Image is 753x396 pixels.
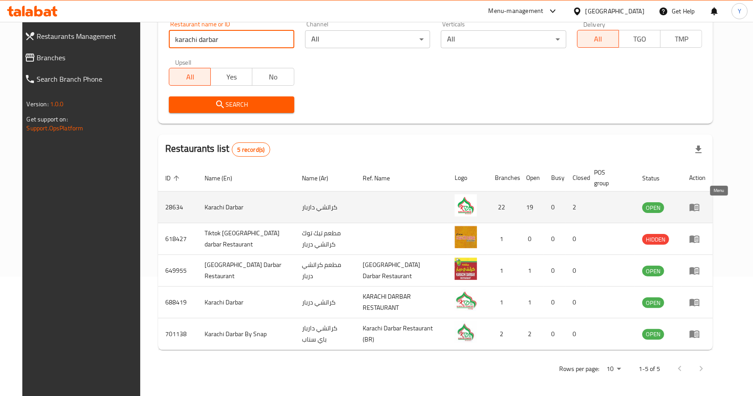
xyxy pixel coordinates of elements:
[586,6,644,16] div: [GEOGRAPHIC_DATA]
[488,164,519,192] th: Branches
[565,223,587,255] td: 0
[256,71,290,83] span: No
[565,192,587,223] td: 2
[158,287,197,318] td: 688419
[158,192,197,223] td: 28634
[176,99,287,110] span: Search
[169,30,294,48] input: Search for restaurant name or ID..
[37,31,141,42] span: Restaurants Management
[27,122,84,134] a: Support.OpsPlatform
[232,146,270,154] span: 5 record(s)
[165,173,182,183] span: ID
[565,255,587,287] td: 0
[623,33,657,46] span: TGO
[302,173,340,183] span: Name (Ar)
[448,164,488,192] th: Logo
[689,297,706,308] div: Menu
[356,255,448,287] td: [GEOGRAPHIC_DATA] Darbar Restaurant
[158,255,197,287] td: 649955
[455,321,477,343] img: Karachi Darbar By Snap
[577,30,619,48] button: All
[158,318,197,350] td: 701138
[455,194,477,217] img: Karachi Darbar
[37,74,141,84] span: Search Branch Phone
[17,25,148,47] a: Restaurants Management
[50,98,64,110] span: 1.0.0
[689,265,706,276] div: Menu
[642,329,664,339] span: OPEN
[488,255,519,287] td: 1
[205,173,244,183] span: Name (En)
[619,30,661,48] button: TGO
[544,223,565,255] td: 0
[544,287,565,318] td: 0
[682,164,713,192] th: Action
[488,318,519,350] td: 2
[519,164,544,192] th: Open
[519,255,544,287] td: 1
[544,164,565,192] th: Busy
[295,223,356,255] td: مطعم تيك توك كراتشي دربار
[689,233,706,244] div: Menu
[642,173,671,183] span: Status
[639,363,660,375] p: 1-5 of 5
[455,258,477,280] img: Karachi Darbar Restaurant
[603,363,624,376] div: Rows per page:
[519,223,544,255] td: 0
[642,202,664,213] div: OPEN
[356,318,448,350] td: Karachi Darbar Restaurant (BR)
[455,289,477,312] img: Karachi Darbar
[581,33,615,46] span: All
[559,363,599,375] p: Rows per page:
[232,142,271,157] div: Total records count
[660,30,702,48] button: TMP
[519,318,544,350] td: 2
[169,96,294,113] button: Search
[642,203,664,213] span: OPEN
[642,266,664,276] div: OPEN
[544,255,565,287] td: 0
[519,192,544,223] td: 19
[197,223,295,255] td: Tiktok [GEOGRAPHIC_DATA] darbar Restaurant
[642,297,664,308] div: OPEN
[489,6,544,17] div: Menu-management
[175,59,192,65] label: Upsell
[441,30,566,48] div: All
[488,223,519,255] td: 1
[305,30,431,48] div: All
[197,287,295,318] td: Karachi Darbar
[688,139,709,160] div: Export file
[363,173,402,183] span: Ref. Name
[169,68,211,86] button: All
[519,287,544,318] td: 1
[165,142,270,157] h2: Restaurants list
[642,298,664,308] span: OPEN
[544,192,565,223] td: 0
[295,318,356,350] td: كراتشي داربار باي سناب
[455,226,477,248] img: Tiktok Karachi darbar Restaurant
[565,287,587,318] td: 0
[173,71,207,83] span: All
[210,68,252,86] button: Yes
[295,255,356,287] td: مطعم كراتشي دربار
[27,113,68,125] span: Get support on:
[197,192,295,223] td: Karachi Darbar
[689,329,706,339] div: Menu
[252,68,294,86] button: No
[295,287,356,318] td: كراتشي دربار
[583,21,606,27] label: Delivery
[158,164,713,350] table: enhanced table
[17,47,148,68] a: Branches
[544,318,565,350] td: 0
[565,318,587,350] td: 0
[295,192,356,223] td: كراتشي داربار
[488,192,519,223] td: 22
[17,68,148,90] a: Search Branch Phone
[197,255,295,287] td: [GEOGRAPHIC_DATA] Darbar Restaurant
[642,234,669,245] span: HIDDEN
[27,98,49,110] span: Version:
[197,318,295,350] td: Karachi Darbar By Snap
[37,52,141,63] span: Branches
[214,71,249,83] span: Yes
